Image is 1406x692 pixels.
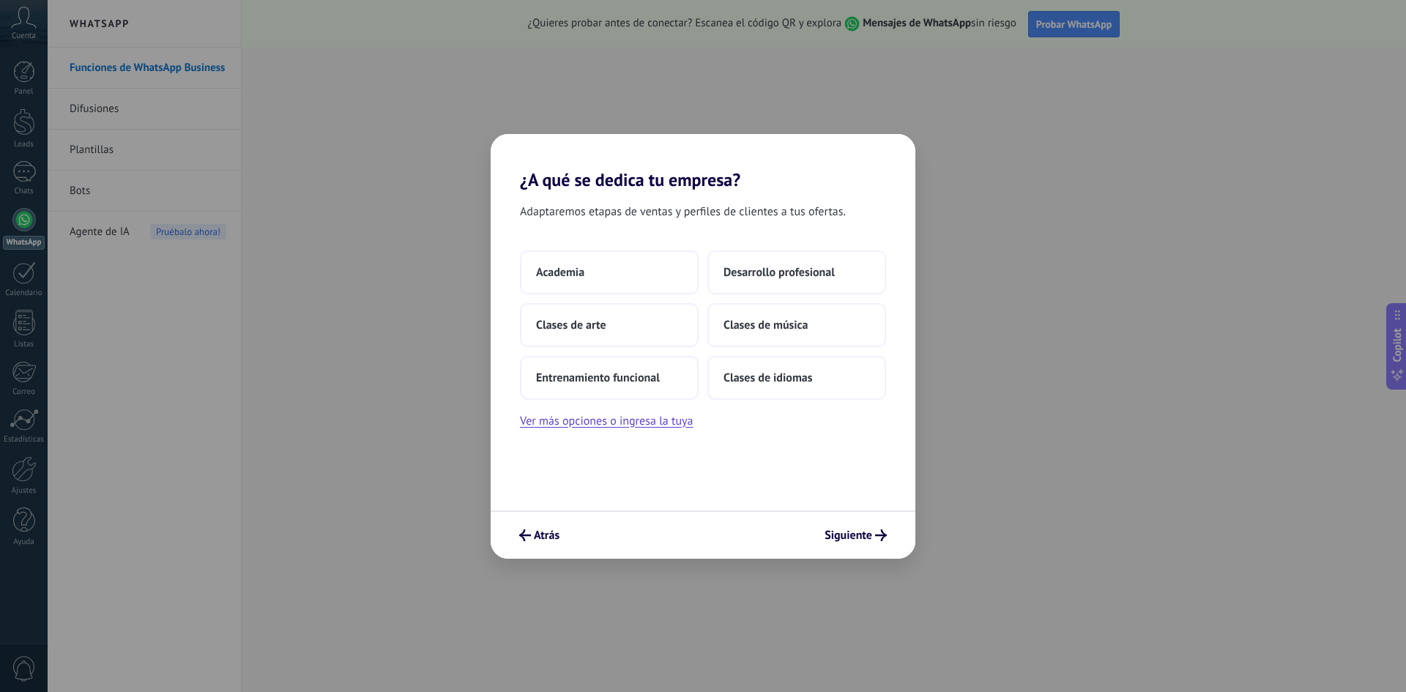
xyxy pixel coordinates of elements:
[707,356,886,400] button: Clases de idiomas
[724,318,808,332] span: Clases de música
[818,523,893,548] button: Siguiente
[707,303,886,347] button: Clases de música
[513,523,566,548] button: Atrás
[520,303,699,347] button: Clases de arte
[536,318,606,332] span: Clases de arte
[536,265,584,280] span: Academia
[491,134,915,190] h2: ¿A qué se dedica tu empresa?
[520,356,699,400] button: Entrenamiento funcional
[825,530,872,540] span: Siguiente
[724,371,812,385] span: Clases de idiomas
[534,530,559,540] span: Atrás
[520,412,693,431] button: Ver más opciones o ingresa la tuya
[536,371,660,385] span: Entrenamiento funcional
[520,250,699,294] button: Academia
[707,250,886,294] button: Desarrollo profesional
[520,202,846,221] span: Adaptaremos etapas de ventas y perfiles de clientes a tus ofertas.
[724,265,835,280] span: Desarrollo profesional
